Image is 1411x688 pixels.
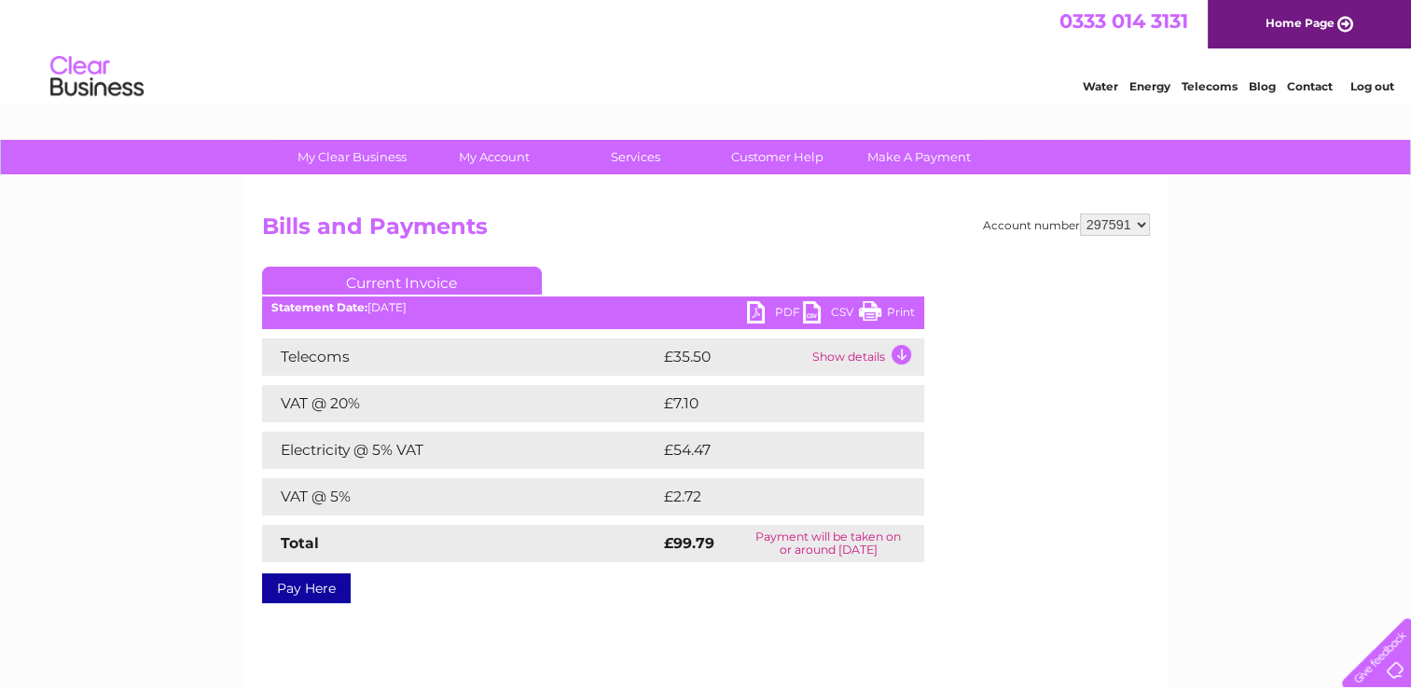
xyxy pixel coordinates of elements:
td: £35.50 [659,338,808,376]
a: My Account [417,140,571,174]
a: CSV [803,301,859,328]
a: Print [859,301,915,328]
a: Current Invoice [262,267,542,295]
a: Pay Here [262,573,351,603]
td: VAT @ 5% [262,478,659,516]
div: Account number [983,213,1150,236]
a: Blog [1249,79,1276,93]
a: Contact [1287,79,1333,93]
a: PDF [747,301,803,328]
td: £54.47 [659,432,886,469]
a: Make A Payment [842,140,996,174]
img: logo.png [49,48,145,105]
a: Services [559,140,712,174]
div: [DATE] [262,301,924,314]
a: Log out [1349,79,1393,93]
td: Telecoms [262,338,659,376]
b: Statement Date: [271,300,367,314]
h2: Bills and Payments [262,213,1150,249]
td: Show details [808,338,924,376]
a: Telecoms [1182,79,1238,93]
a: My Clear Business [275,140,429,174]
a: 0333 014 3131 [1059,9,1188,33]
td: VAT @ 20% [262,385,659,422]
a: Customer Help [700,140,854,174]
td: £7.10 [659,385,878,422]
a: Water [1083,79,1118,93]
div: Clear Business is a trading name of Verastar Limited (registered in [GEOGRAPHIC_DATA] No. 3667643... [266,10,1147,90]
td: £2.72 [659,478,880,516]
a: Energy [1129,79,1170,93]
td: Payment will be taken on or around [DATE] [733,525,924,562]
td: Electricity @ 5% VAT [262,432,659,469]
strong: £99.79 [664,534,714,552]
strong: Total [281,534,319,552]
